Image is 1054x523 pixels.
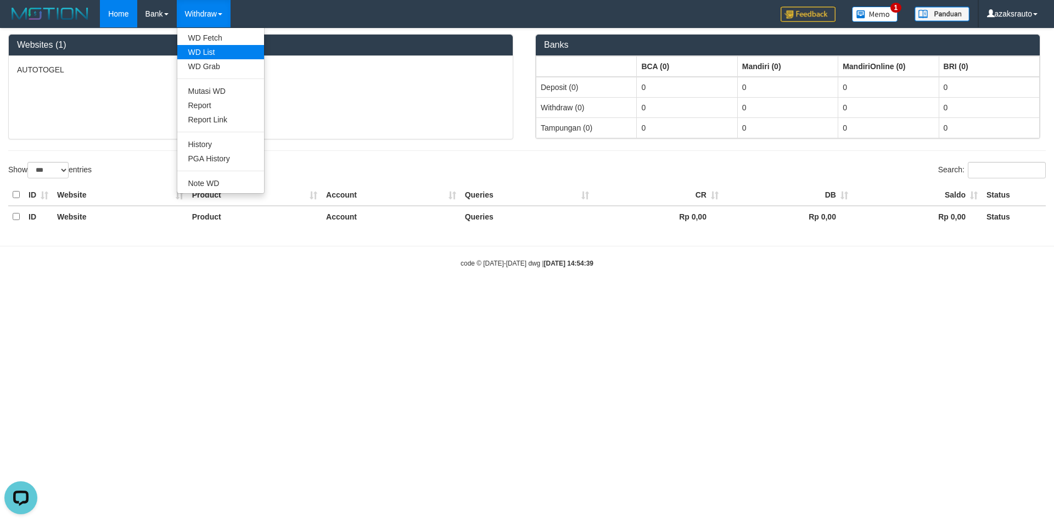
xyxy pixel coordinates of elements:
[177,31,264,45] a: WD Fetch
[838,97,939,117] td: 0
[4,4,37,37] button: Open LiveChat chat widget
[24,184,53,206] th: ID
[853,206,982,227] th: Rp 0,00
[177,45,264,59] a: WD List
[53,184,188,206] th: Website
[53,206,188,227] th: Website
[637,77,737,98] td: 0
[737,56,838,77] th: Group: activate to sort column ascending
[461,184,593,206] th: Queries
[939,117,1039,138] td: 0
[536,117,637,138] td: Tampungan (0)
[939,97,1039,117] td: 0
[781,7,836,22] img: Feedback.jpg
[723,206,853,227] th: Rp 0,00
[982,184,1046,206] th: Status
[544,260,593,267] strong: [DATE] 14:54:39
[593,206,723,227] th: Rp 0,00
[536,77,637,98] td: Deposit (0)
[915,7,969,21] img: panduan.png
[8,5,92,22] img: MOTION_logo.png
[17,40,504,50] h3: Websites (1)
[737,77,838,98] td: 0
[938,162,1046,178] label: Search:
[637,117,737,138] td: 0
[177,176,264,190] a: Note WD
[188,206,322,227] th: Product
[461,206,593,227] th: Queries
[982,206,1046,227] th: Status
[461,260,593,267] small: code © [DATE]-[DATE] dwg |
[637,97,737,117] td: 0
[737,117,838,138] td: 0
[737,97,838,117] td: 0
[853,184,982,206] th: Saldo
[838,56,939,77] th: Group: activate to sort column ascending
[939,56,1039,77] th: Group: activate to sort column ascending
[177,113,264,127] a: Report Link
[322,206,461,227] th: Account
[8,162,92,178] label: Show entries
[17,64,504,75] p: AUTOTOGEL
[637,56,737,77] th: Group: activate to sort column ascending
[939,77,1039,98] td: 0
[177,137,264,151] a: History
[177,151,264,166] a: PGA History
[188,184,322,206] th: Product
[27,162,69,178] select: Showentries
[593,184,723,206] th: CR
[536,56,637,77] th: Group: activate to sort column ascending
[838,117,939,138] td: 0
[322,184,461,206] th: Account
[177,98,264,113] a: Report
[890,3,902,13] span: 1
[177,59,264,74] a: WD Grab
[177,84,264,98] a: Mutasi WD
[723,184,853,206] th: DB
[838,77,939,98] td: 0
[536,97,637,117] td: Withdraw (0)
[24,206,53,227] th: ID
[968,162,1046,178] input: Search:
[852,7,898,22] img: Button%20Memo.svg
[544,40,1031,50] h3: Banks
